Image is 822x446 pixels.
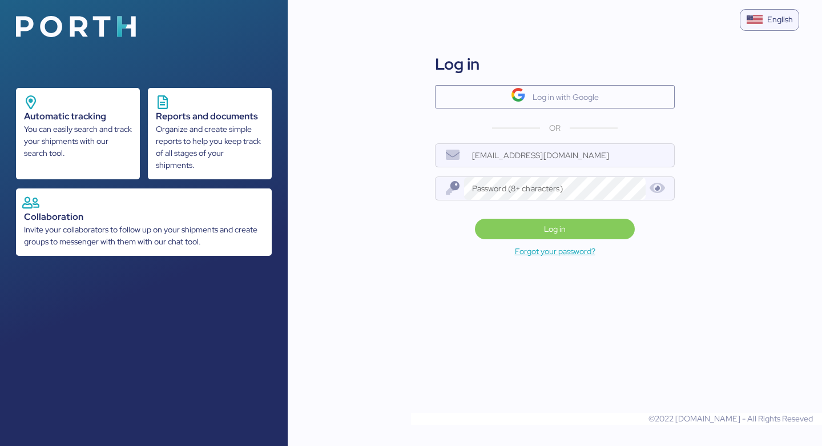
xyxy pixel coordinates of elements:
div: Invite your collaborators to follow up on your shipments and create groups to messenger with them... [24,224,264,248]
div: English [767,14,793,26]
div: Reports and documents [156,110,264,123]
div: Log in with Google [533,90,599,104]
input: Password (8+ characters) [464,177,646,200]
a: Forgot your password? [288,244,822,258]
button: Log in [475,219,635,239]
div: Organize and create simple reports to help you keep track of all stages of your shipments. [156,123,264,171]
div: Collaboration [24,210,264,224]
div: You can easily search and track your shipments with our search tool. [24,123,132,159]
span: OR [549,122,561,134]
div: Log in [435,52,479,76]
button: Log in with Google [435,85,675,109]
input: name@company.com [464,144,674,167]
span: Log in [544,222,566,236]
div: Automatic tracking [24,110,132,123]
